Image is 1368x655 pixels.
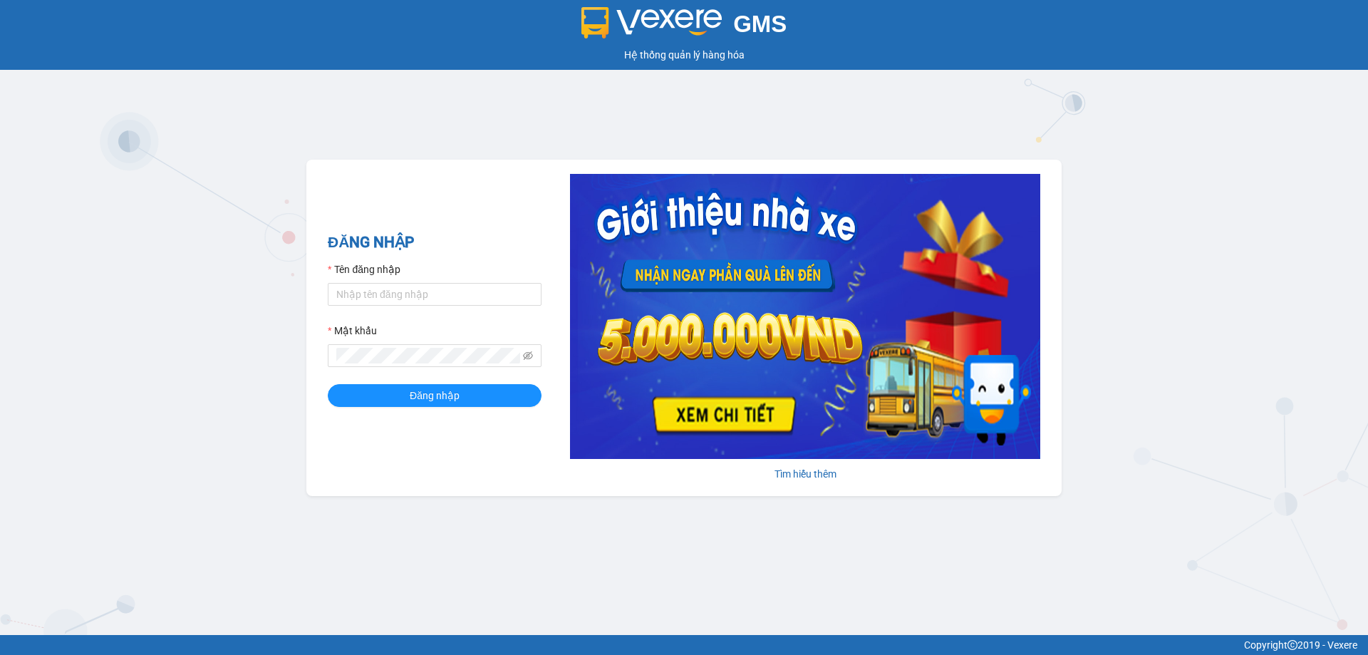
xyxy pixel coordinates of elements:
span: GMS [733,11,787,37]
h2: ĐĂNG NHẬP [328,231,541,254]
span: copyright [1287,640,1297,650]
label: Mật khẩu [328,323,377,339]
span: Đăng nhập [410,388,460,403]
label: Tên đăng nhập [328,262,400,277]
div: Tìm hiểu thêm [570,466,1040,482]
div: Copyright 2019 - Vexere [11,637,1357,653]
input: Tên đăng nhập [328,283,541,306]
a: GMS [581,21,787,33]
span: eye-invisible [523,351,533,361]
button: Đăng nhập [328,384,541,407]
img: logo 2 [581,7,722,38]
input: Mật khẩu [336,348,520,363]
img: banner-0 [570,174,1040,459]
div: Hệ thống quản lý hàng hóa [4,47,1364,63]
